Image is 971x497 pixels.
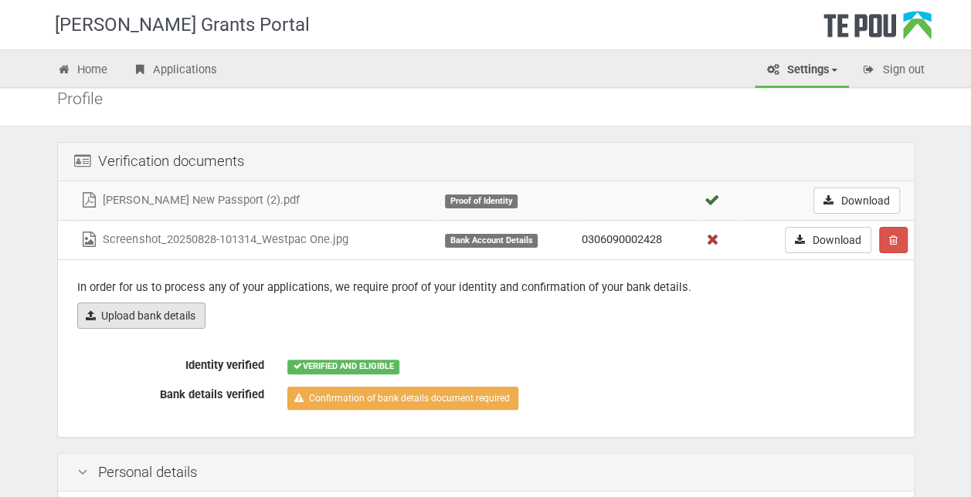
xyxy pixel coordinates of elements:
[755,54,849,88] a: Settings
[287,360,399,374] div: VERIFIED AND ELIGIBLE
[823,11,932,49] div: Te Pou Logo
[850,54,936,88] a: Sign out
[66,381,276,403] label: Bank details verified
[58,143,914,181] div: Verification documents
[80,232,348,246] a: Screenshot_20250828-101314_Westpac One.jpg
[813,188,900,214] a: Download
[66,352,276,374] label: Identity verified
[46,54,120,88] a: Home
[785,227,871,253] a: Download
[445,234,538,248] div: Bank Account Details
[445,194,518,208] div: Proof of Identity
[575,220,696,259] td: 0306090002428
[121,54,229,88] a: Applications
[80,193,299,207] a: [PERSON_NAME] New Passport (2).pdf
[77,303,205,329] a: Upload bank details
[58,454,914,492] div: Personal details
[287,387,518,410] a: Confirmation of bank details document required
[77,279,895,296] p: In order for us to process any of your applications, we require proof of your identity and confir...
[57,90,938,106] div: Profile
